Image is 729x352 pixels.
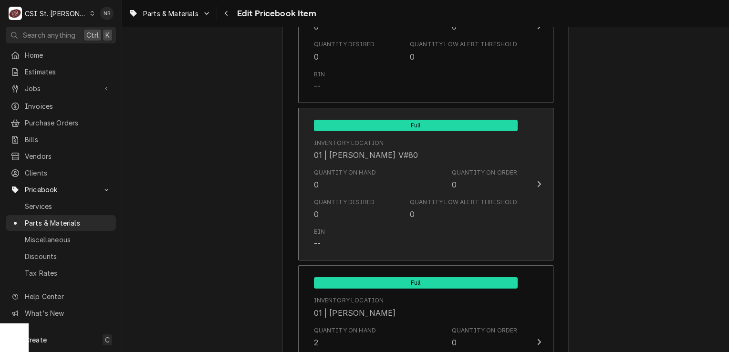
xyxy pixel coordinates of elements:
[314,139,384,147] div: Inventory Location
[314,208,319,220] div: 0
[6,132,116,147] a: Bills
[86,30,99,40] span: Ctrl
[314,168,376,190] div: Quantity on Hand
[143,9,198,19] span: Parts & Materials
[314,81,321,92] div: --
[25,101,111,111] span: Invoices
[6,27,116,43] button: Search anythingCtrlK
[25,67,111,77] span: Estimates
[25,168,111,178] span: Clients
[314,277,518,289] span: Full
[6,182,116,197] a: Go to Pricebook
[6,289,116,304] a: Go to Help Center
[105,30,110,40] span: K
[314,40,375,62] div: Quantity Desired
[234,7,316,20] span: Edit Pricebook Item
[314,228,325,236] div: Bin
[25,291,110,301] span: Help Center
[6,148,116,164] a: Vendors
[410,40,517,49] div: Quantity Low Alert Threshold
[298,108,553,261] button: Update Inventory Level
[410,40,517,62] div: Quantity Low Alert Threshold
[314,228,325,249] div: Bin
[314,276,518,289] div: Full
[410,51,415,62] div: 0
[410,198,517,220] div: Quantity Low Alert Threshold
[314,198,375,220] div: Quantity Desired
[25,185,97,195] span: Pricebook
[25,308,110,318] span: What's New
[25,135,111,145] span: Bills
[125,6,215,21] a: Go to Parts & Materials
[314,168,376,177] div: Quantity on Hand
[314,296,384,305] div: Inventory Location
[9,7,22,20] div: C
[314,40,375,49] div: Quantity Desired
[314,139,418,161] div: Location
[6,81,116,96] a: Go to Jobs
[314,307,396,319] div: 01 | [PERSON_NAME]
[314,119,518,131] div: Full
[25,83,97,93] span: Jobs
[314,326,376,348] div: Quantity on Hand
[314,70,325,79] div: Bin
[219,6,234,21] button: Navigate back
[314,149,418,161] div: 01 | [PERSON_NAME] V#80
[452,168,518,190] div: Quantity on Order
[452,326,518,348] div: Quantity on Order
[314,179,319,190] div: 0
[314,326,376,335] div: Quantity on Hand
[314,238,321,249] div: --
[6,215,116,231] a: Parts & Materials
[25,268,111,278] span: Tax Rates
[452,168,518,177] div: Quantity on Order
[6,115,116,131] a: Purchase Orders
[314,296,396,318] div: Location
[6,248,116,264] a: Discounts
[314,51,319,62] div: 0
[6,165,116,181] a: Clients
[6,64,116,80] a: Estimates
[6,198,116,214] a: Services
[452,179,457,190] div: 0
[25,235,111,245] span: Miscellaneous
[6,47,116,63] a: Home
[452,326,518,335] div: Quantity on Order
[25,218,111,228] span: Parts & Materials
[25,151,111,161] span: Vendors
[25,201,111,211] span: Services
[314,120,518,131] span: Full
[6,232,116,248] a: Miscellaneous
[6,265,116,281] a: Tax Rates
[410,208,415,220] div: 0
[410,198,517,207] div: Quantity Low Alert Threshold
[314,70,325,92] div: Bin
[25,50,111,60] span: Home
[25,251,111,261] span: Discounts
[25,9,87,19] div: CSI St. [PERSON_NAME]
[100,7,114,20] div: Nick Badolato's Avatar
[105,335,110,345] span: C
[25,336,47,344] span: Create
[25,118,111,128] span: Purchase Orders
[23,30,75,40] span: Search anything
[314,198,375,207] div: Quantity Desired
[6,305,116,321] a: Go to What's New
[314,337,318,348] div: 2
[100,7,114,20] div: NB
[452,337,457,348] div: 0
[6,98,116,114] a: Invoices
[9,7,22,20] div: CSI St. Louis's Avatar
